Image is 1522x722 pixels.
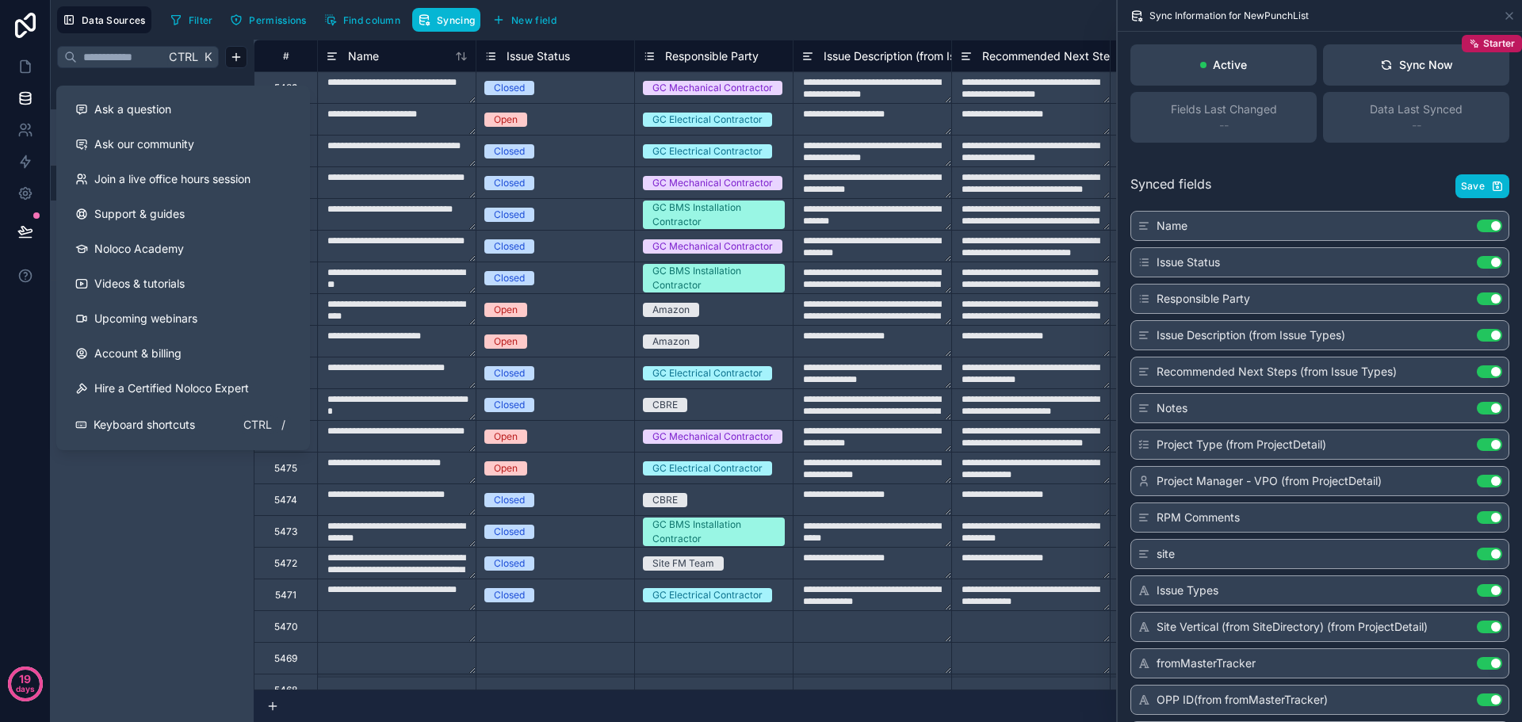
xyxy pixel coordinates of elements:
[494,398,525,412] div: Closed
[167,47,200,67] span: Ctrl
[494,556,525,571] div: Closed
[507,48,570,64] span: Issue Status
[1157,546,1175,562] span: site
[63,162,304,197] a: Join a live office hours session
[1380,57,1453,73] div: Sync Now
[494,366,525,380] div: Closed
[412,8,487,32] a: Syncing
[82,14,146,26] span: Data Sources
[94,346,182,361] span: Account & billing
[652,264,775,292] div: GC BMS Installation Contractor
[224,8,318,32] a: Permissions
[1157,510,1240,525] span: RPM Comments
[494,239,525,254] div: Closed
[1157,437,1326,453] span: Project Type (from ProjectDetail)
[274,652,297,665] div: 5469
[487,8,562,32] button: New field
[437,14,475,26] span: Syncing
[94,101,171,117] span: Ask a question
[94,311,197,327] span: Upcoming webinars
[652,201,775,229] div: GC BMS Installation Contractor
[494,208,525,222] div: Closed
[348,48,379,64] span: Name
[1323,44,1509,86] button: Sync NowStarter
[63,301,304,336] a: Upcoming webinars
[652,176,773,190] div: GC Mechanical Contractor
[1157,583,1218,598] span: Issue Types
[1157,327,1345,343] span: Issue Description (from Issue Types)
[266,50,305,62] div: #
[189,14,213,26] span: Filter
[494,81,525,95] div: Closed
[63,127,304,162] a: Ask our community
[1412,117,1421,133] p: --
[1149,10,1309,22] span: Sync Information for NewPunchList
[1157,254,1220,270] span: Issue Status
[652,366,763,380] div: GC Electrical Contractor
[1157,619,1428,635] span: Site Vertical (from SiteDirectory) (from ProjectDetail)
[412,8,480,32] button: Syncing
[652,144,763,159] div: GC Electrical Contractor
[94,417,195,433] span: Keyboard shortcuts
[94,241,184,257] span: Noloco Academy
[665,48,759,64] span: Responsible Party
[164,8,219,32] button: Filter
[494,588,525,602] div: Closed
[1171,101,1277,117] span: Fields Last Changed
[224,8,312,32] button: Permissions
[652,430,773,444] div: GC Mechanical Contractor
[1157,218,1187,234] span: Name
[652,493,678,507] div: CBRE
[652,239,773,254] div: GC Mechanical Contractor
[1157,364,1397,380] span: Recommended Next Steps (from Issue Types)
[494,525,525,539] div: Closed
[824,48,1012,64] span: Issue Description (from Issue Types)
[652,518,775,546] div: GC BMS Installation Contractor
[1157,400,1187,416] span: Notes
[63,336,304,371] a: Account & billing
[1157,291,1250,307] span: Responsible Party
[494,144,525,159] div: Closed
[1455,174,1509,198] button: Save
[94,380,249,396] span: Hire a Certified Noloco Expert
[249,14,306,26] span: Permissions
[494,303,518,317] div: Open
[982,48,1222,64] span: Recommended Next Steps (from Issue Types)
[1157,692,1328,708] span: OPP ID(from fromMasterTracker)
[652,303,690,317] div: Amazon
[1483,37,1515,50] span: Starter
[94,171,250,187] span: Join a live office hours session
[274,557,297,570] div: 5472
[494,430,518,444] div: Open
[494,176,525,190] div: Closed
[86,84,160,100] span: Noloco tables
[652,556,714,571] div: Site FM Team
[652,113,763,127] div: GC Electrical Contractor
[494,334,518,349] div: Open
[652,398,678,412] div: CBRE
[1219,117,1229,133] p: --
[19,671,31,687] p: 19
[1130,174,1211,198] span: Synced fields
[274,82,297,94] div: 5489
[202,52,213,63] span: K
[652,461,763,476] div: GC Electrical Contractor
[1461,180,1485,193] span: Save
[16,678,35,700] p: days
[242,415,273,434] span: Ctrl
[94,206,185,222] span: Support & guides
[494,461,518,476] div: Open
[63,371,304,406] button: Hire a Certified Noloco Expert
[63,231,304,266] a: Noloco Academy
[274,684,297,697] div: 5468
[494,271,525,285] div: Closed
[57,6,151,33] button: Data Sources
[274,621,298,633] div: 5470
[319,8,406,32] button: Find column
[1213,57,1247,73] p: Active
[274,462,297,475] div: 5475
[652,588,763,602] div: GC Electrical Contractor
[274,525,297,538] div: 5473
[94,136,194,152] span: Ask our community
[494,493,525,507] div: Closed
